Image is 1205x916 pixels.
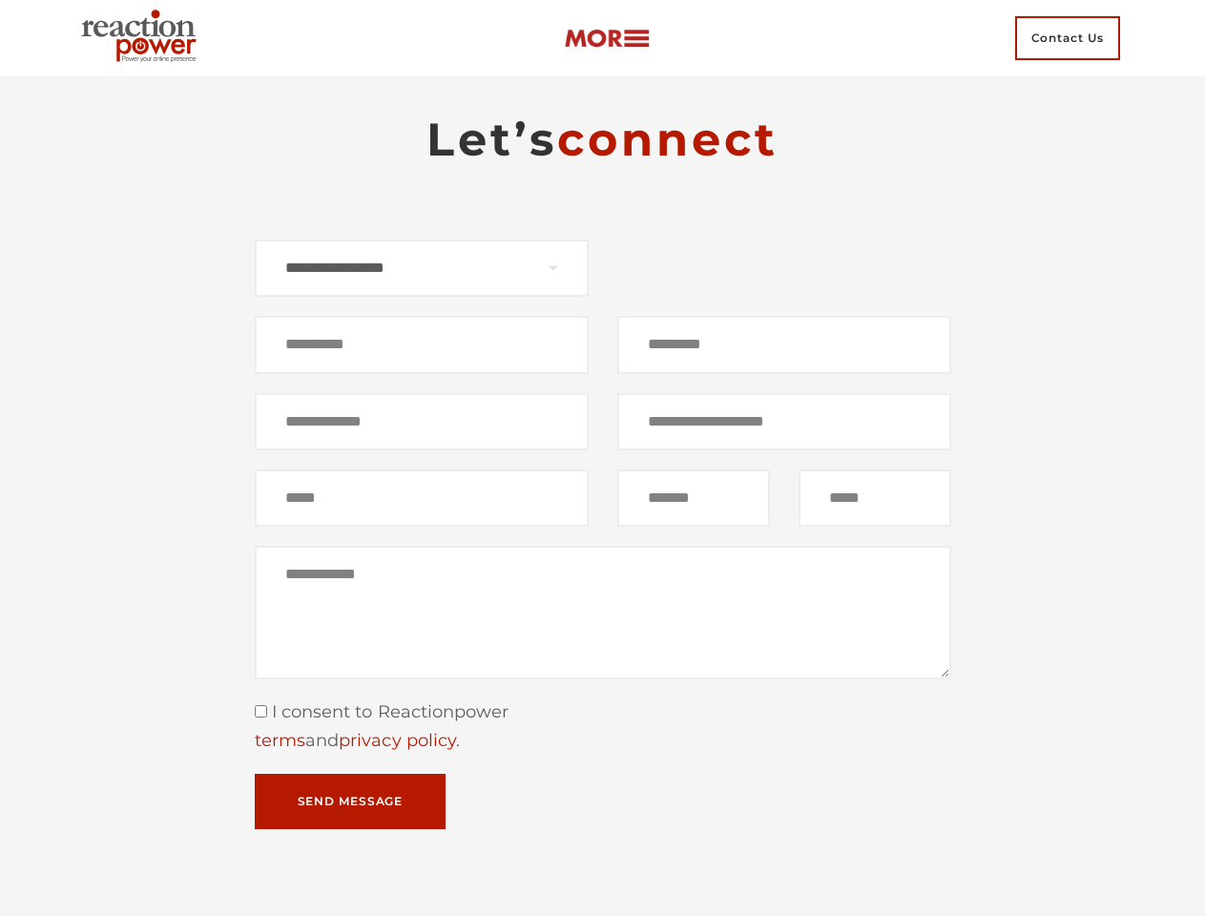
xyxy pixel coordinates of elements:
[267,701,509,722] span: I consent to Reactionpower
[564,28,650,50] img: more-btn.png
[298,796,404,807] span: Send Message
[255,774,447,829] button: Send Message
[557,112,779,167] span: connect
[255,111,951,168] h2: Let’s
[73,4,212,73] img: Executive Branding | Personal Branding Agency
[339,730,460,751] a: privacy policy.
[255,730,305,751] a: terms
[1015,16,1120,60] span: Contact Us
[255,239,951,830] form: Contact form
[255,727,951,756] div: and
